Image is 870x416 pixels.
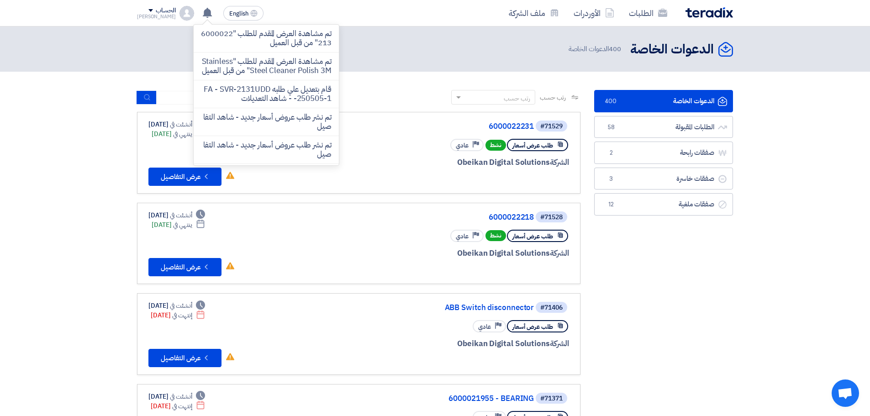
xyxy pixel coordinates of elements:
span: إنتهت في [172,311,192,320]
span: 400 [606,97,617,106]
p: تم مشاهدة العرض المقدم للطلب "Stainless Steel Cleaner Polish 3M" من قبل العميل [201,57,332,75]
div: #71371 [540,395,563,402]
div: [DATE] [148,120,205,129]
div: [DATE] [151,311,205,320]
span: الدعوات الخاصة [569,44,623,54]
div: Obeikan Digital Solutions [349,247,569,259]
div: Obeikan Digital Solutions [349,157,569,169]
img: profile_test.png [179,6,194,21]
p: تم نشر طلب عروض أسعار جديد - شاهد التفاصيل [201,141,332,159]
p: تم نشر طلب عروض أسعار جديد - شاهد التفاصيل [201,113,332,131]
span: 58 [606,123,617,132]
button: English [223,6,264,21]
span: 3 [606,174,617,184]
span: عادي [456,232,469,241]
span: 12 [606,200,617,209]
button: عرض التفاصيل [148,349,221,367]
div: [DATE] [152,220,205,230]
span: ينتهي في [173,129,192,139]
a: صفقات خاسرة3 [594,168,733,190]
span: نشط [485,230,506,241]
div: [DATE] [151,401,205,411]
span: رتب حسب [540,93,566,102]
div: Obeikan Digital Solutions [349,338,569,350]
span: الشركة [550,338,569,349]
div: [DATE] [148,211,205,220]
a: الطلبات المقبولة58 [594,116,733,138]
button: عرض التفاصيل [148,258,221,276]
span: طلب عرض أسعار [512,141,553,150]
div: رتب حسب [504,94,530,103]
div: [DATE] [148,392,205,401]
a: ملف الشركة [501,2,566,24]
span: الشركة [550,247,569,259]
span: الشركة [550,157,569,168]
span: 400 [609,44,621,54]
div: الحساب [156,7,175,15]
div: #71406 [540,305,563,311]
a: الطلبات [622,2,675,24]
span: طلب عرض أسعار [512,232,553,241]
span: أنشئت في [170,211,192,220]
a: 6000022218 [351,213,534,221]
span: ينتهي في [173,220,192,230]
a: صفقات رابحة2 [594,142,733,164]
a: 6000021955 - BEARING [351,395,534,403]
div: [DATE] [152,129,205,139]
input: ابحث بعنوان أو رقم الطلب [157,91,285,105]
span: أنشئت في [170,120,192,129]
a: الأوردرات [566,2,622,24]
p: قام بتعديل علي طلبه FA - SVR-2131UDD-250505-1 - شاهد التعديلات [201,85,332,103]
span: 2 [606,148,617,158]
div: [DATE] [148,301,205,311]
a: ABB Switch disconnector [351,304,534,312]
span: إنتهت في [172,401,192,411]
img: Teradix logo [685,7,733,18]
h2: الدعوات الخاصة [630,41,714,58]
span: طلب عرض أسعار [512,322,553,331]
p: تم مشاهدة العرض المقدم للطلب "6000022213" من قبل العميل [201,29,332,47]
a: صفقات ملغية12 [594,193,733,216]
span: عادي [478,322,491,331]
span: English [229,11,248,17]
div: #71528 [540,214,563,221]
a: الدعوات الخاصة400 [594,90,733,112]
span: عادي [456,141,469,150]
a: 6000022231 [351,122,534,131]
span: أنشئت في [170,301,192,311]
span: نشط [485,140,506,151]
div: [PERSON_NAME] [137,14,176,19]
span: أنشئت في [170,392,192,401]
button: عرض التفاصيل [148,168,221,186]
div: #71529 [540,123,563,130]
div: Open chat [832,379,859,407]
